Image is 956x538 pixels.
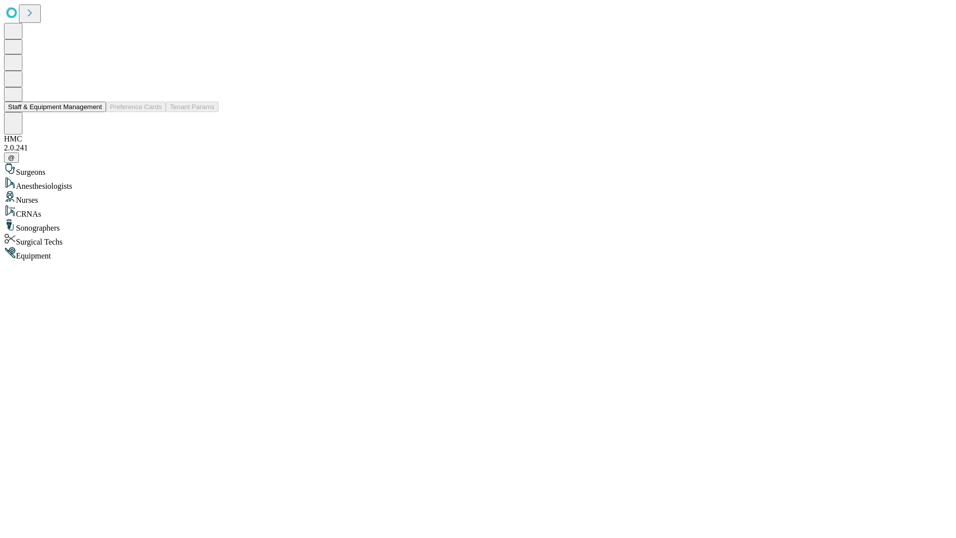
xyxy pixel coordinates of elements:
[4,134,952,143] div: HMC
[4,233,952,247] div: Surgical Techs
[8,154,15,161] span: @
[4,177,952,191] div: Anesthesiologists
[106,102,166,112] button: Preference Cards
[4,152,19,163] button: @
[4,219,952,233] div: Sonographers
[4,247,952,261] div: Equipment
[4,102,106,112] button: Staff & Equipment Management
[4,191,952,205] div: Nurses
[4,143,952,152] div: 2.0.241
[4,163,952,177] div: Surgeons
[166,102,219,112] button: Tenant Params
[4,205,952,219] div: CRNAs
